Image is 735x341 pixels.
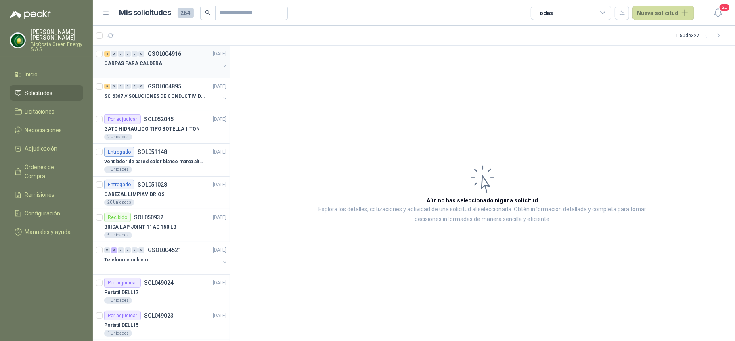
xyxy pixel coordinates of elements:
span: Manuales y ayuda [25,227,71,236]
button: Nueva solicitud [632,6,694,20]
p: SOL050932 [134,215,163,220]
div: Entregado [104,180,134,189]
div: 0 [132,51,138,57]
span: 264 [178,8,194,18]
p: GSOL004521 [148,247,181,253]
div: 1 - 50 de 327 [676,29,725,42]
p: [DATE] [213,148,226,156]
div: 1 Unidades [104,166,132,173]
div: 0 [111,51,117,57]
a: 2 0 0 0 0 0 GSOL004916[DATE] CARPAS PARA CALDERA [104,49,228,75]
p: BRIDA LAP JOINT 1" AC 150 LB [104,223,176,231]
p: [DATE] [213,83,226,91]
a: Solicitudes [10,85,83,101]
p: SC 6367 // SOLUCIONES DE CONDUCTIVIDAD [104,93,205,100]
div: 2 [104,51,110,57]
p: Portatil DELL I5 [104,322,138,329]
p: [DATE] [213,116,226,123]
p: ventilador de pared color blanco marca alteza [104,158,205,166]
p: Telefono conductor [104,256,150,264]
a: Licitaciones [10,104,83,119]
div: Por adjudicar [104,278,141,288]
p: CARPAS PARA CALDERA [104,60,162,67]
a: Manuales y ayuda [10,224,83,240]
div: Por adjudicar [104,311,141,320]
div: Entregado [104,147,134,157]
a: Por adjudicarSOL049024[DATE] Portatil DELL I71 Unidades [93,275,230,307]
div: 0 [104,247,110,253]
p: SOL051028 [138,182,167,187]
a: Configuración [10,206,83,221]
div: Recibido [104,213,131,222]
a: 0 3 0 0 0 0 GSOL004521[DATE] Telefono conductor [104,245,228,271]
p: SOL049023 [144,313,174,318]
span: Adjudicación [25,144,58,153]
div: 3 [104,84,110,89]
div: 1 Unidades [104,330,132,337]
div: Todas [536,8,553,17]
div: 0 [125,51,131,57]
a: Inicio [10,67,83,82]
p: BioCosta Green Energy S.A.S [31,42,83,52]
span: 20 [719,4,730,11]
p: GATO HIDRAULICO TIPO BOTELLA 1 TON [104,125,200,133]
p: [PERSON_NAME] [PERSON_NAME] [31,29,83,40]
p: Portatil DELL I7 [104,289,138,297]
p: CABEZAL LIMPIAVIDRIOS [104,191,164,198]
a: Negociaciones [10,122,83,138]
div: 0 [111,84,117,89]
div: 0 [138,247,144,253]
span: Licitaciones [25,107,55,116]
span: Solicitudes [25,88,53,97]
p: [DATE] [213,50,226,58]
button: 20 [711,6,725,20]
a: Por adjudicarSOL052045[DATE] GATO HIDRAULICO TIPO BOTELLA 1 TON2 Unidades [93,111,230,144]
p: SOL051148 [138,149,167,155]
p: [DATE] [213,246,226,254]
p: [DATE] [213,214,226,221]
a: Por adjudicarSOL049023[DATE] Portatil DELL I51 Unidades [93,307,230,340]
div: 0 [118,84,124,89]
a: Adjudicación [10,141,83,156]
div: 20 Unidades [104,199,134,206]
p: GSOL004895 [148,84,181,89]
p: SOL052045 [144,116,174,122]
a: Órdenes de Compra [10,160,83,184]
div: 0 [118,51,124,57]
div: 5 Unidades [104,232,132,238]
span: Órdenes de Compra [25,163,75,181]
div: 0 [132,247,138,253]
span: Negociaciones [25,126,62,135]
img: Logo peakr [10,10,51,19]
p: Explora los detalles, cotizaciones y actividad de una solicitud al seleccionarla. Obtén informaci... [311,205,654,224]
div: 0 [125,84,131,89]
h3: Aún no has seleccionado niguna solicitud [427,196,538,205]
a: 3 0 0 0 0 0 GSOL004895[DATE] SC 6367 // SOLUCIONES DE CONDUCTIVIDAD [104,82,228,107]
a: RecibidoSOL050932[DATE] BRIDA LAP JOINT 1" AC 150 LB5 Unidades [93,209,230,242]
div: 0 [138,51,144,57]
div: 0 [132,84,138,89]
div: 0 [118,247,124,253]
div: 3 [111,247,117,253]
span: Configuración [25,209,61,218]
p: SOL049024 [144,280,174,286]
span: Remisiones [25,190,55,199]
span: search [205,10,211,15]
a: EntregadoSOL051028[DATE] CABEZAL LIMPIAVIDRIOS20 Unidades [93,177,230,209]
p: GSOL004916 [148,51,181,57]
a: Remisiones [10,187,83,202]
div: Por adjudicar [104,114,141,124]
div: 2 Unidades [104,134,132,140]
p: [DATE] [213,279,226,287]
div: 0 [125,247,131,253]
p: [DATE] [213,181,226,189]
span: Inicio [25,70,38,79]
img: Company Logo [10,33,25,48]
div: 1 Unidades [104,297,132,304]
a: EntregadoSOL051148[DATE] ventilador de pared color blanco marca alteza1 Unidades [93,144,230,177]
div: 0 [138,84,144,89]
h1: Mis solicitudes [119,7,171,19]
p: [DATE] [213,312,226,320]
